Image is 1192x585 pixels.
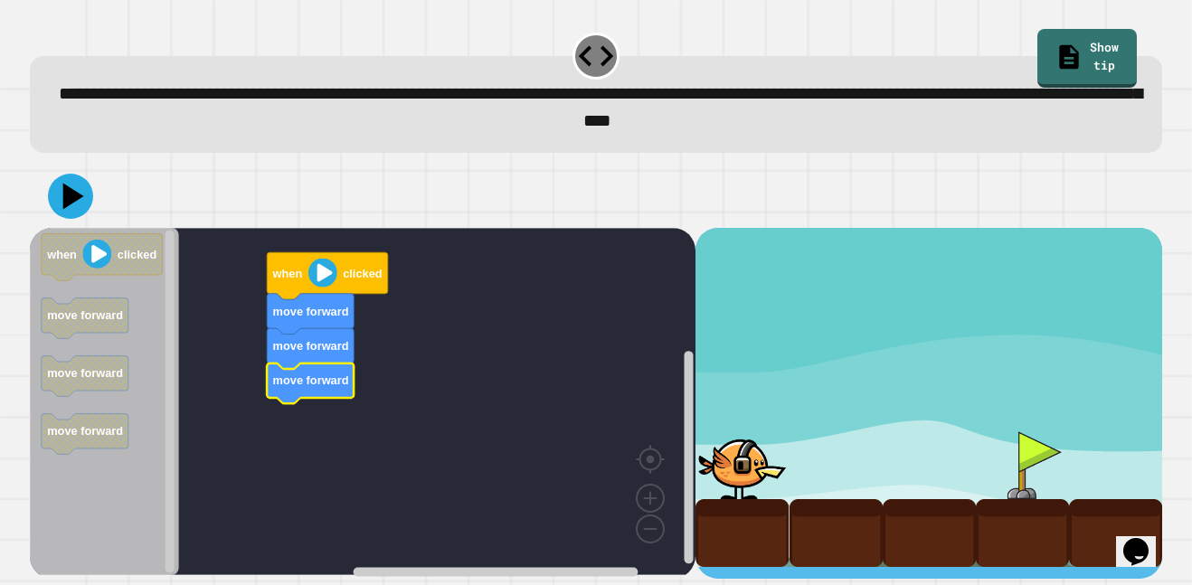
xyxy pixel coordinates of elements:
[273,339,349,353] text: move forward
[47,424,123,438] text: move forward
[47,366,123,380] text: move forward
[273,373,349,387] text: move forward
[30,228,696,580] div: Blockly Workspace
[1037,29,1137,88] a: Show tip
[1116,513,1174,567] iframe: chat widget
[118,247,156,260] text: clicked
[46,247,77,260] text: when
[273,304,349,317] text: move forward
[343,266,382,279] text: clicked
[47,308,123,322] text: move forward
[272,266,303,279] text: when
